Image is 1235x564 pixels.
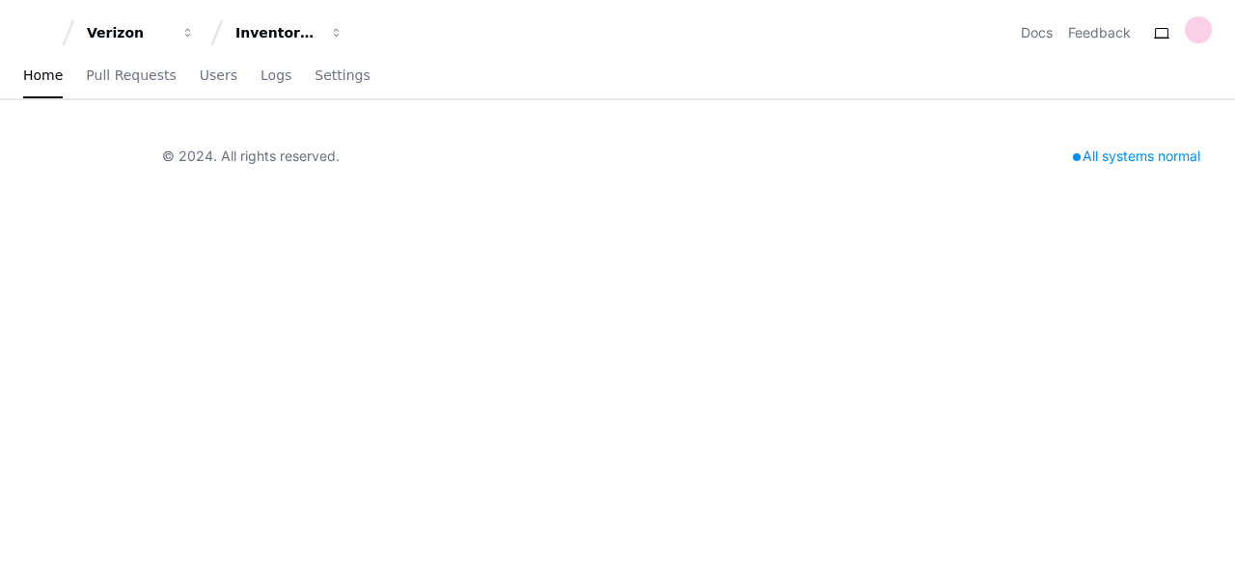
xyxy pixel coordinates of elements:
span: Settings [315,69,370,81]
span: Users [200,69,237,81]
div: Inventory Management [235,23,318,42]
span: Logs [261,69,291,81]
a: Pull Requests [86,54,176,98]
a: Users [200,54,237,98]
a: Settings [315,54,370,98]
a: Home [23,54,63,98]
button: Inventory Management [228,15,351,50]
button: Verizon [79,15,203,50]
button: Feedback [1068,23,1131,42]
div: All systems normal [1061,143,1212,170]
a: Logs [261,54,291,98]
div: © 2024. All rights reserved. [162,147,340,166]
div: Verizon [87,23,170,42]
a: Docs [1021,23,1053,42]
span: Home [23,69,63,81]
span: Pull Requests [86,69,176,81]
